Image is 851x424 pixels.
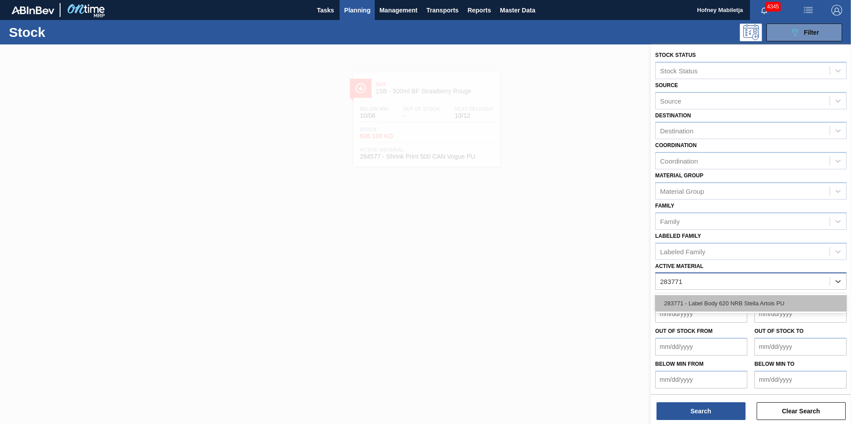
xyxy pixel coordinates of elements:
[344,5,370,16] span: Planning
[379,5,417,16] span: Management
[766,24,842,41] button: Filter
[655,328,713,334] label: Out of Stock from
[316,5,335,16] span: Tasks
[655,142,697,148] label: Coordination
[655,233,701,239] label: Labeled Family
[467,5,491,16] span: Reports
[754,371,847,388] input: mm/dd/yyyy
[803,5,814,16] img: userActions
[660,157,698,165] div: Coordination
[655,52,696,58] label: Stock Status
[500,5,535,16] span: Master Data
[754,328,803,334] label: Out of Stock to
[754,305,847,323] input: mm/dd/yyyy
[660,67,697,74] div: Stock Status
[765,2,781,12] span: 4345
[831,5,842,16] img: Logout
[12,6,54,14] img: TNhmsLtSVTkK8tSr43FrP2fwEKptu5GPRR3wAAAABJRU5ErkJggg==
[655,112,691,119] label: Destination
[655,371,747,388] input: mm/dd/yyyy
[754,338,847,356] input: mm/dd/yyyy
[655,172,703,179] label: Material Group
[655,338,747,356] input: mm/dd/yyyy
[754,361,794,367] label: Below Min to
[426,5,458,16] span: Transports
[655,82,678,88] label: Source
[660,217,680,225] div: Family
[655,361,704,367] label: Below Min from
[655,305,747,323] input: mm/dd/yyyy
[804,29,819,36] span: Filter
[660,127,693,135] div: Destination
[660,248,705,255] div: Labeled Family
[655,295,847,312] div: 283771 - Label Body 620 NRB Stella Artois PU
[660,187,704,195] div: Material Group
[9,27,142,37] h1: Stock
[655,263,703,269] label: Active Material
[750,4,778,16] button: Notifications
[660,97,681,104] div: Source
[655,203,674,209] label: Family
[740,24,762,41] div: Programming: no user selected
